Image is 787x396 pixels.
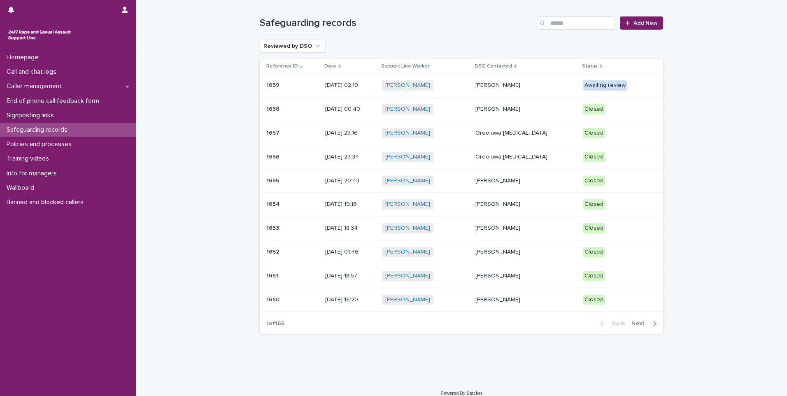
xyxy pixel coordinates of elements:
[260,264,663,288] tr: 16511651 [DATE] 18:57[PERSON_NAME] [PERSON_NAME]Closed
[583,223,605,233] div: Closed
[266,152,281,161] p: 1656
[260,288,663,312] tr: 16501650 [DATE] 16:20[PERSON_NAME] [PERSON_NAME]Closed
[607,321,625,326] span: Back
[260,121,663,145] tr: 16571657 [DATE] 23:16[PERSON_NAME] Oreoluwa [MEDICAL_DATA]Closed
[385,154,430,161] a: [PERSON_NAME]
[260,314,291,334] p: 1 of 165
[260,40,326,53] button: Reviewed by DSO
[325,130,375,137] p: [DATE] 23:16
[475,62,512,71] p: DSO Contacted
[385,106,430,113] a: [PERSON_NAME]
[475,273,576,280] p: [PERSON_NAME]
[266,128,281,137] p: 1657
[266,104,281,113] p: 1658
[583,271,605,281] div: Closed
[325,154,375,161] p: [DATE] 23:34
[381,62,429,71] p: Support Line Worker
[266,271,280,280] p: 1651
[385,201,430,208] a: [PERSON_NAME]
[385,296,430,303] a: [PERSON_NAME]
[385,249,430,256] a: [PERSON_NAME]
[260,193,663,217] tr: 16541654 [DATE] 19:16[PERSON_NAME] [PERSON_NAME]Closed
[537,16,615,30] input: Search
[266,176,281,184] p: 1655
[3,54,45,61] p: Homepage
[266,247,281,256] p: 1652
[325,249,375,256] p: [DATE] 01:46
[583,176,605,186] div: Closed
[583,128,605,138] div: Closed
[385,177,430,184] a: [PERSON_NAME]
[583,295,605,305] div: Closed
[475,201,576,208] p: [PERSON_NAME]
[325,201,375,208] p: [DATE] 19:16
[583,199,605,210] div: Closed
[385,130,430,137] a: [PERSON_NAME]
[260,145,663,169] tr: 16561656 [DATE] 23:34[PERSON_NAME] Oreoluwa [MEDICAL_DATA]Closed
[3,198,90,206] p: Banned and blocked callers
[266,223,281,232] p: 1653
[260,169,663,193] tr: 16551655 [DATE] 20:43[PERSON_NAME] [PERSON_NAME]Closed
[3,155,56,163] p: Training videos
[475,177,576,184] p: [PERSON_NAME]
[628,320,663,327] button: Next
[3,112,61,119] p: Signposting links
[260,98,663,121] tr: 16581658 [DATE] 00:40[PERSON_NAME] [PERSON_NAME]Closed
[475,249,576,256] p: [PERSON_NAME]
[385,225,430,232] a: [PERSON_NAME]
[3,97,106,105] p: End of phone call feedback form
[583,80,627,91] div: Awaiting review
[266,80,281,89] p: 1659
[475,154,576,161] p: Oreoluwa [MEDICAL_DATA]
[325,273,375,280] p: [DATE] 18:57
[325,177,375,184] p: [DATE] 20:43
[324,62,336,71] p: Date
[3,68,63,76] p: Call and chat logs
[385,273,430,280] a: [PERSON_NAME]
[325,225,375,232] p: [DATE] 18:34
[385,82,430,89] a: [PERSON_NAME]
[3,126,74,134] p: Safeguarding records
[631,321,650,326] span: Next
[266,62,298,71] p: Reference ID
[260,217,663,240] tr: 16531653 [DATE] 18:34[PERSON_NAME] [PERSON_NAME]Closed
[325,106,375,113] p: [DATE] 00:40
[582,62,598,71] p: Status
[3,82,68,90] p: Caller management
[325,296,375,303] p: [DATE] 16:20
[266,295,281,303] p: 1650
[620,16,663,30] a: Add New
[266,199,281,208] p: 1654
[475,225,576,232] p: [PERSON_NAME]
[440,391,482,396] a: Powered By Stacker
[260,17,533,29] h1: Safeguarding records
[3,170,63,177] p: Info for managers
[260,240,663,264] tr: 16521652 [DATE] 01:46[PERSON_NAME] [PERSON_NAME]Closed
[583,152,605,162] div: Closed
[594,320,628,327] button: Back
[583,104,605,114] div: Closed
[475,106,576,113] p: [PERSON_NAME]
[3,184,41,192] p: Wallboard
[583,247,605,257] div: Closed
[3,140,78,148] p: Policies and processes
[475,82,576,89] p: [PERSON_NAME]
[7,27,72,43] img: rhQMoQhaT3yELyF149Cw
[633,20,658,26] span: Add New
[325,82,375,89] p: [DATE] 02:19
[475,296,576,303] p: [PERSON_NAME]
[475,130,576,137] p: Oreoluwa [MEDICAL_DATA]
[260,74,663,98] tr: 16591659 [DATE] 02:19[PERSON_NAME] [PERSON_NAME]Awaiting review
